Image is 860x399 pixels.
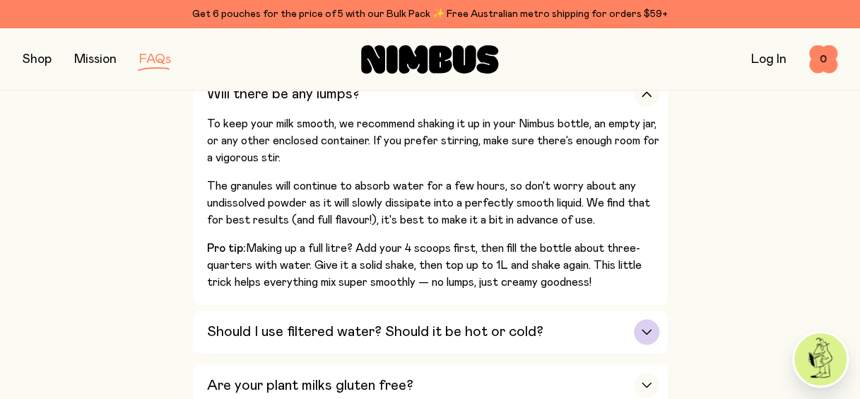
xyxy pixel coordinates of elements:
[193,73,668,305] button: Will there be any lumps?To keep your milk smooth, we recommend shaking it up in your Nimbus bottl...
[207,115,659,166] p: To keep your milk smooth, we recommend shaking it up in your Nimbus bottle, an empty jar, or any ...
[139,53,171,66] a: FAQs
[207,86,360,103] h3: Will there be any lumps?
[207,323,543,340] h3: Should I use filtered water? Should it be hot or cold?
[193,311,668,353] button: Should I use filtered water? Should it be hot or cold?
[74,53,117,66] a: Mission
[751,53,787,66] a: Log In
[207,178,659,229] p: The granules will continue to absorb water for a few hours, so don't worry about any undissolved ...
[207,240,659,291] p: Making up a full litre? Add your 4 scoops first, then fill the bottle about three-quarters with w...
[207,376,413,393] h3: Are your plant milks gluten free?
[809,45,837,74] button: 0
[794,333,847,386] img: agent
[23,6,837,23] div: Get 6 pouches for the price of 5 with our Bulk Pack ✨ Free Australian metro shipping for orders $59+
[207,243,246,254] strong: Pro tip:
